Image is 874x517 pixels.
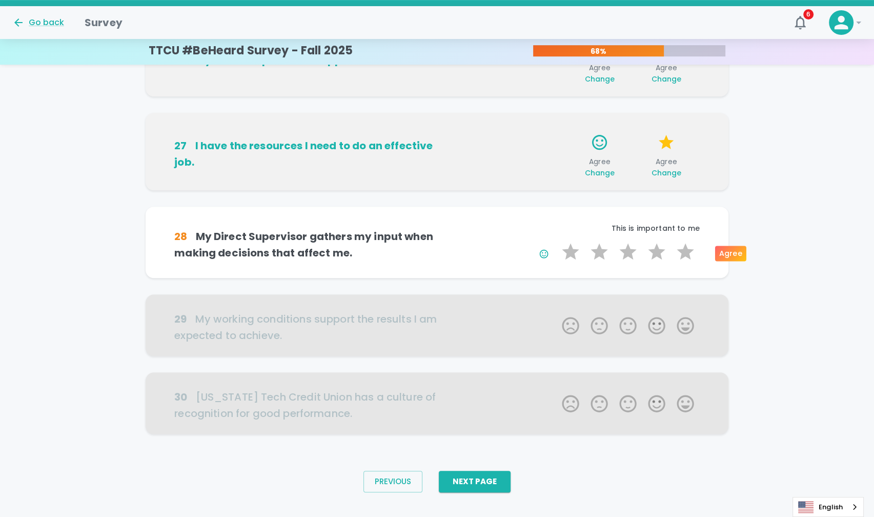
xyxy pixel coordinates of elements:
[439,471,511,492] button: Next Page
[803,9,814,19] span: 6
[651,168,681,178] span: Change
[792,497,864,517] div: Language
[651,74,681,84] span: Change
[584,168,615,178] span: Change
[584,74,615,84] span: Change
[571,156,629,178] span: Agree
[715,246,746,261] div: Agree
[637,156,696,178] span: Agree
[174,137,437,170] h6: I have the resources I need to do an effective job.
[792,497,864,517] aside: Language selected: English
[149,44,353,58] h4: TTCU #BeHeard Survey - Fall 2025
[174,228,187,245] div: 28
[363,471,422,492] button: Previous
[174,137,187,154] div: 27
[85,14,123,31] h1: Survey
[533,46,664,56] p: 68%
[12,16,64,29] button: Go back
[788,10,812,35] button: 6
[793,498,863,516] a: English
[174,228,437,261] h6: My Direct Supervisor gathers my input when making decisions that affect me.
[437,223,700,233] p: This is important to me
